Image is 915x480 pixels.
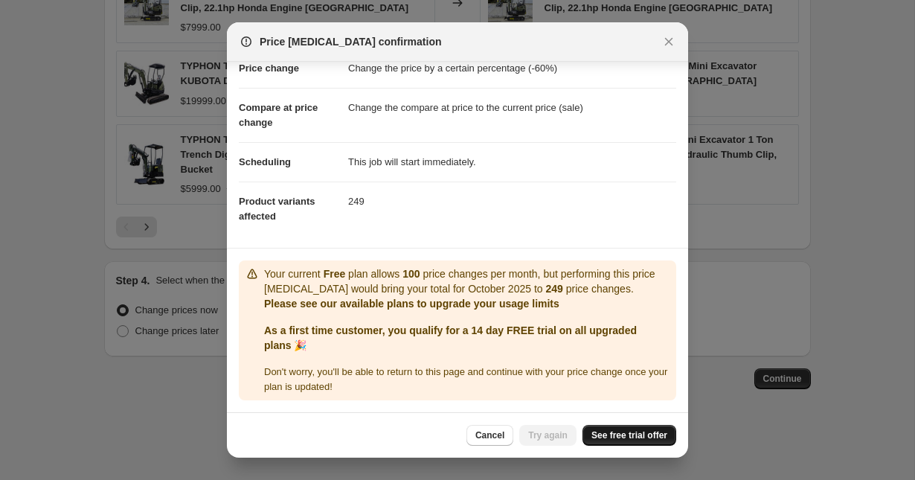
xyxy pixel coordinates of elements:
[264,266,670,296] p: Your current plan allows price changes per month, but performing this price [MEDICAL_DATA] would ...
[466,425,513,446] button: Cancel
[264,296,670,311] p: Please see our available plans to upgrade your usage limits
[239,63,299,74] span: Price change
[582,425,676,446] a: See free trial offer
[348,88,676,127] dd: Change the compare at price to the current price (sale)
[591,429,667,441] span: See free trial offer
[348,142,676,182] dd: This job will start immediately.
[402,268,420,280] b: 100
[264,324,637,351] b: As a first time customer, you qualify for a 14 day FREE trial on all upgraded plans 🎉
[348,182,676,221] dd: 249
[260,34,442,49] span: Price [MEDICAL_DATA] confirmation
[264,366,667,392] span: Don ' t worry, you ' ll be able to return to this page and continue with your price change once y...
[545,283,562,295] b: 249
[239,196,315,222] span: Product variants affected
[658,31,679,52] button: Close
[239,156,291,167] span: Scheduling
[239,102,318,128] span: Compare at price change
[348,49,676,88] dd: Change the price by a certain percentage (-60%)
[475,429,504,441] span: Cancel
[324,268,346,280] b: Free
